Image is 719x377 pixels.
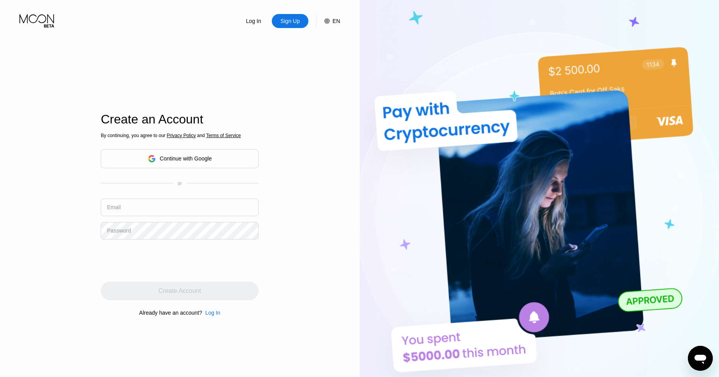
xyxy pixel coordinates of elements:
iframe: Button to launch messaging window [688,346,713,371]
div: Password [107,227,131,234]
div: Continue with Google [160,155,212,162]
div: Create an Account [101,112,259,127]
div: EN [316,14,340,28]
div: Log In [202,310,220,316]
div: or [178,181,182,186]
div: Log In [245,17,262,25]
div: By continuing, you agree to our [101,133,259,138]
div: Already have an account? [139,310,202,316]
div: Email [107,204,121,210]
div: Sign Up [280,17,301,25]
div: Log In [205,310,220,316]
div: Sign Up [272,14,308,28]
span: and [196,133,206,138]
span: Privacy Policy [167,133,196,138]
span: Terms of Service [206,133,241,138]
div: Continue with Google [101,149,259,168]
div: Log In [235,14,272,28]
iframe: reCAPTCHA [101,245,219,276]
div: EN [332,18,340,24]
